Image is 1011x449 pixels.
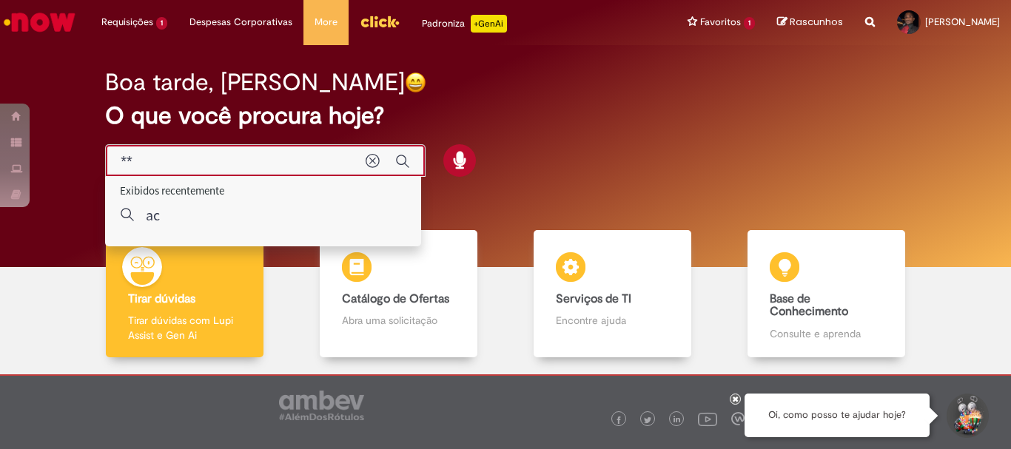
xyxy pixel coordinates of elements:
[770,326,882,341] p: Consulte e aprenda
[925,16,1000,28] span: [PERSON_NAME]
[189,15,292,30] span: Despesas Corporativas
[128,313,241,342] p: Tirar dúvidas com Lupi Assist e Gen Ai
[790,15,843,29] span: Rascunhos
[505,230,719,358] a: Serviços de TI Encontre ajuda
[719,230,933,358] a: Base de Conhecimento Consulte e aprenda
[78,230,292,358] a: Tirar dúvidas Tirar dúvidas com Lupi Assist e Gen Ai
[556,313,668,328] p: Encontre ajuda
[405,72,426,93] img: happy-face.png
[471,15,507,33] p: +GenAi
[105,103,906,129] h2: O que você procura hoje?
[1,7,78,37] img: ServiceNow
[156,17,167,30] span: 1
[770,291,848,320] b: Base de Conhecimento
[615,416,622,424] img: logo_footer_facebook.png
[644,416,651,424] img: logo_footer_twitter.png
[944,394,989,438] button: Iniciar Conversa de Suporte
[744,17,755,30] span: 1
[731,412,745,425] img: logo_footer_workplace.png
[101,15,153,30] span: Requisições
[279,391,364,420] img: logo_footer_ambev_rotulo_gray.png
[777,16,843,30] a: Rascunhos
[292,230,505,358] a: Catálogo de Ofertas Abra uma solicitação
[556,291,631,306] b: Serviços de TI
[700,15,741,30] span: Favoritos
[698,409,717,428] img: logo_footer_youtube.png
[128,291,195,306] b: Tirar dúvidas
[342,291,449,306] b: Catálogo de Ofertas
[105,70,405,95] h2: Boa tarde, [PERSON_NAME]
[674,416,681,425] img: logo_footer_linkedin.png
[315,15,337,30] span: More
[422,15,507,33] div: Padroniza
[745,394,930,437] div: Oi, como posso te ajudar hoje?
[360,10,400,33] img: click_logo_yellow_360x200.png
[342,313,454,328] p: Abra uma solicitação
